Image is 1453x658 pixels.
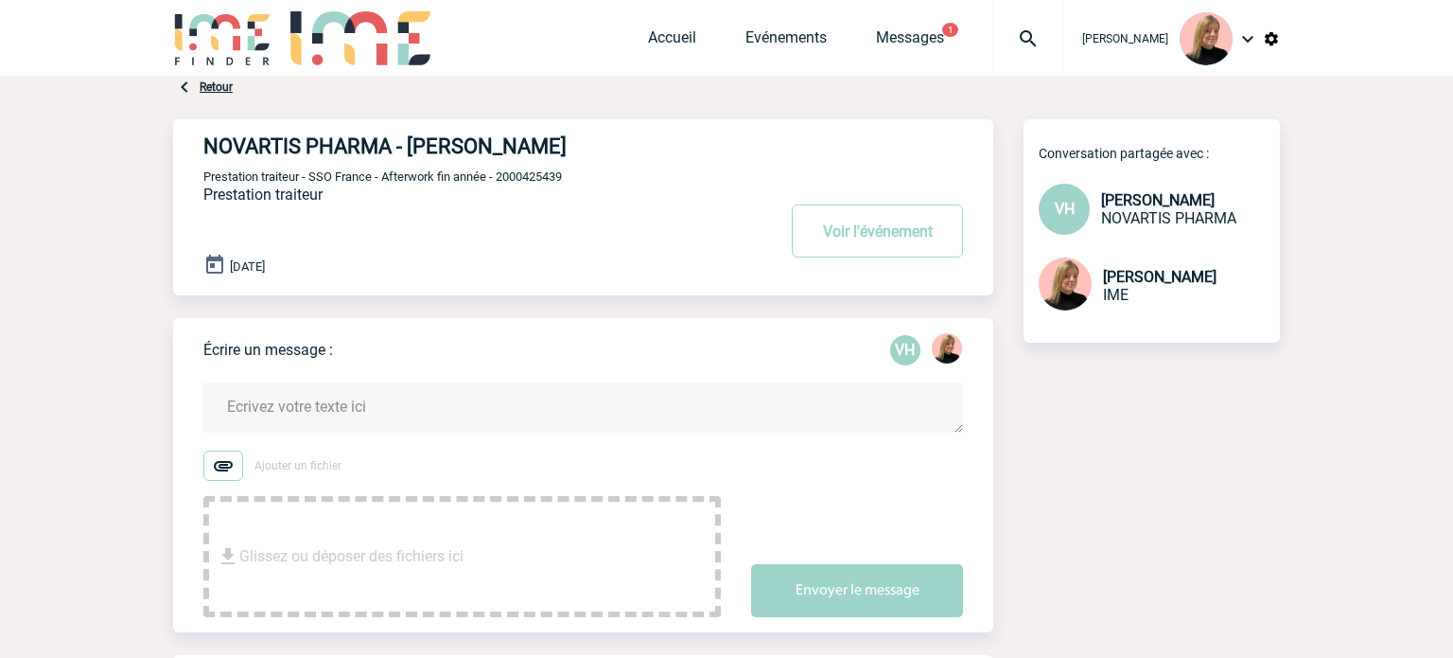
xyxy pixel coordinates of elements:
span: [DATE] [230,259,265,274]
button: 1 [942,23,958,37]
img: 131233-0.png [932,333,962,364]
span: VH [1055,200,1075,218]
img: file_download.svg [217,545,239,568]
div: Valérie HALLOT [890,335,920,365]
span: Prestation traiteur - SSO France - Afterwork fin année - 2000425439 [203,169,562,184]
span: Prestation traiteur [203,186,323,204]
span: [PERSON_NAME] [1103,268,1217,286]
a: Retour [200,80,233,94]
a: Accueil [648,28,696,55]
img: 131233-0.png [1039,258,1092,311]
p: VH [890,335,920,365]
span: Glissez ou déposer des fichiers ici [239,509,464,604]
img: 131233-0.png [1180,12,1233,65]
p: Conversation partagée avec : [1039,146,1280,161]
button: Voir l'événement [792,205,963,258]
p: Écrire un message : [203,341,333,359]
a: Evénements [745,28,827,55]
button: Envoyer le message [751,564,963,617]
a: Messages [876,28,944,55]
span: Ajouter un fichier [254,459,341,472]
img: IME-Finder [173,11,271,65]
h4: NOVARTIS PHARMA - [PERSON_NAME] [203,134,719,158]
span: IME [1103,286,1129,304]
span: NOVARTIS PHARMA [1101,209,1236,227]
span: [PERSON_NAME] [1101,191,1215,209]
div: Estelle PERIOU [932,333,962,367]
span: [PERSON_NAME] [1082,32,1168,45]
